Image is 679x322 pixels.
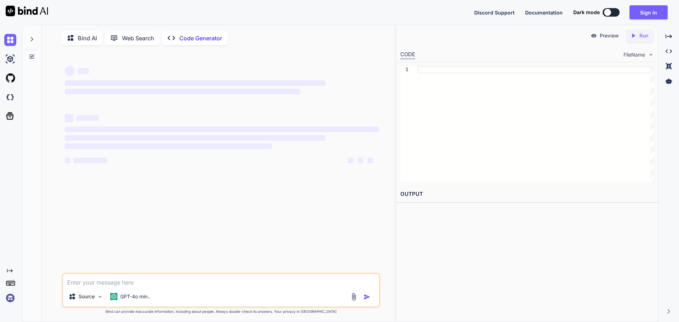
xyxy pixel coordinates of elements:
div: 1 [400,66,408,73]
span: ‌ [367,158,373,163]
button: Sign in [629,5,668,19]
h2: OUTPUT [396,186,658,203]
img: signin [4,292,16,304]
span: Dark mode [573,9,600,16]
span: ‌ [65,158,70,163]
span: ‌ [65,80,325,86]
img: Pick Models [97,294,103,300]
span: ‌ [65,144,272,149]
button: Discord Support [474,9,515,16]
img: GPT-4o mini [110,293,117,300]
p: Web Search [122,34,154,42]
p: Preview [600,32,619,39]
span: ‌ [65,135,325,141]
img: chevron down [648,52,654,58]
div: CODE [400,51,415,59]
span: ‌ [73,158,107,163]
img: githubLight [4,72,16,84]
p: Source [79,293,95,300]
span: ‌ [65,127,379,132]
span: ‌ [348,158,353,163]
span: ‌ [65,89,300,94]
span: Documentation [525,10,563,16]
span: ‌ [358,158,363,163]
img: ai-studio [4,53,16,65]
span: ‌ [65,114,73,122]
span: Discord Support [474,10,515,16]
p: Run [639,32,648,39]
p: Bind AI [78,34,97,42]
span: FileName [623,51,645,58]
img: preview [591,33,597,39]
img: attachment [350,293,358,301]
span: ‌ [65,66,75,76]
img: darkCloudIdeIcon [4,91,16,103]
img: icon [364,293,371,300]
p: Code Generator [179,34,222,42]
button: Documentation [525,9,563,16]
img: Bind AI [6,6,48,16]
span: ‌ [76,115,99,121]
p: GPT-4o min.. [120,293,150,300]
img: chat [4,34,16,46]
span: ‌ [77,68,89,74]
p: Bind can provide inaccurate information, including about people. Always double-check its answers.... [62,309,380,314]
